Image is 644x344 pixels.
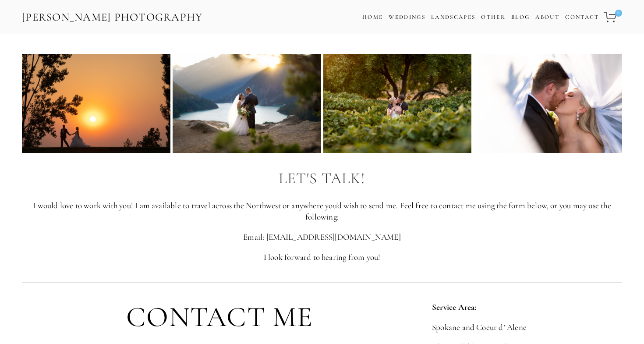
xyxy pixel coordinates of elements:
a: About [535,11,559,24]
a: Home [362,11,383,24]
p: Email: [EMAIL_ADDRESS][DOMAIN_NAME] [22,231,622,243]
strong: Service Area: [432,302,476,312]
h2: Let's Talk! [22,170,622,187]
a: 0 items in cart [602,7,623,28]
a: Contact [565,11,599,24]
h1: Contact Me [22,301,417,333]
span: 0 [615,10,622,17]
a: Other [481,14,506,21]
a: Landscapes [431,14,475,21]
p: I would love to work with you! I am available to travel across the Northwest or anywhere you'd wi... [22,200,622,223]
img: ©ZachNichols (July 11, 2021 [20.11.30]) - ZAC_5190.jpg [173,54,321,153]
a: Weddings [389,14,425,21]
a: Blog [511,11,530,24]
p: I look forward to hearing from you! [22,252,622,263]
p: Spokane and Coeur d’ Alene [432,322,622,333]
img: ©ZachNichols (July 22, 2021 [19.56.37]) - ZAC_6505.jpg [323,54,471,153]
a: [PERSON_NAME] Photography [21,7,204,27]
img: ©ZachNichols (July 22, 2021 [20.06.30]) - ZAC_6522.jpg [22,54,170,153]
img: ©ZachNichols (July 10, 2021 [18.19.06]) - ZAC_8476.jpg [474,54,622,153]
